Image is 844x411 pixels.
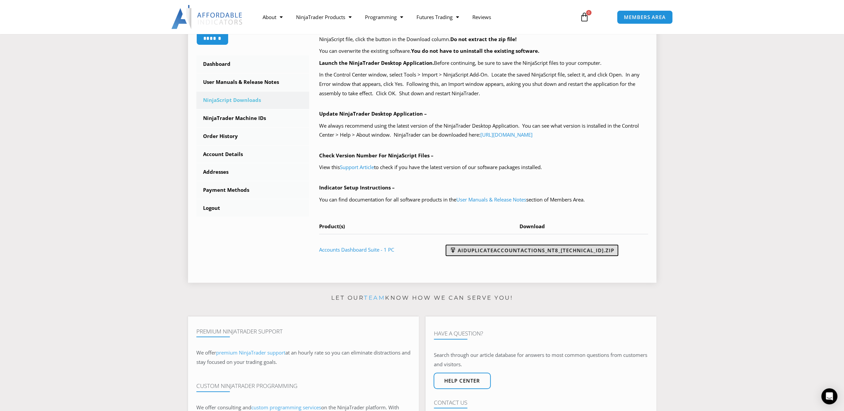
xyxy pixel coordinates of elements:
[434,351,648,369] p: Search through our article database for answers to most common questions from customers and visit...
[216,349,285,356] a: premium NinjaTrader support
[319,184,395,191] b: Indicator Setup Instructions –
[196,128,309,145] a: Order History
[465,9,497,25] a: Reviews
[411,47,539,54] b: You do not have to uninstall the existing software.
[196,55,309,217] nav: Account pages
[319,58,648,68] p: Before continuing, be sure to save the NinjaScript files to your computer.
[434,373,491,389] a: Help center
[319,163,648,172] p: View this to check if you have the latest version of our software packages installed.
[624,15,666,20] span: MEMBERS AREA
[319,25,648,44] p: Your purchased products with available NinjaScript downloads are listed in the table below, at th...
[434,330,648,337] h4: Have A Question?
[196,181,309,199] a: Payment Methods
[196,349,410,365] span: at an hourly rate so you can eliminate distractions and stay focused on your trading goals.
[188,293,656,303] p: Let our know how we can serve you!
[319,46,648,56] p: You can overwrite the existing software.
[319,195,648,204] p: You can find documentation for all software products in the section of Members Area.
[364,294,385,301] a: team
[251,404,321,411] a: custom programming services
[171,5,243,29] img: LogoAI | Affordable Indicators – NinjaTrader
[319,59,434,66] b: Launch the NinjaTrader Desktop Application.
[358,9,409,25] a: Programming
[196,349,216,356] span: We offer
[196,163,309,181] a: Addresses
[434,399,648,406] h4: Contact Us
[319,110,427,117] b: Update NinjaTrader Desktop Application –
[196,110,309,127] a: NinjaTrader Machine IDs
[450,36,517,42] b: Do not extract the zip file!
[196,55,309,73] a: Dashboard
[319,223,345,230] span: Product(s)
[319,121,648,140] p: We always recommend using the latest version of the NinjaTrader Desktop Application. You can see ...
[409,9,465,25] a: Futures Trading
[196,92,309,109] a: NinjaScript Downloads
[289,9,358,25] a: NinjaTrader Products
[340,164,374,170] a: Support Article
[196,146,309,163] a: Account Details
[480,131,533,138] a: [URL][DOMAIN_NAME]
[319,70,648,98] p: In the Control Center window, select Tools > Import > NinjaScript Add-On. Locate the saved NinjaS...
[256,9,289,25] a: About
[444,378,480,383] span: Help center
[821,388,837,404] div: Open Intercom Messenger
[196,404,321,411] span: We offer consulting and
[196,199,309,217] a: Logout
[256,9,572,25] nav: Menu
[319,246,394,253] a: Accounts Dashboard Suite - 1 PC
[520,223,545,230] span: Download
[196,74,309,91] a: User Manuals & Release Notes
[586,10,591,15] span: 0
[196,328,410,335] h4: Premium NinjaTrader Support
[456,196,526,203] a: User Manuals & Release Notes
[570,7,599,27] a: 0
[617,10,673,24] a: MEMBERS AREA
[446,245,618,256] a: AIDuplicateAccountActions_NT8_[TECHNICAL_ID].zip
[196,383,410,389] h4: Custom NinjaTrader Programming
[319,152,434,159] b: Check Version Number For NinjaScript Files –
